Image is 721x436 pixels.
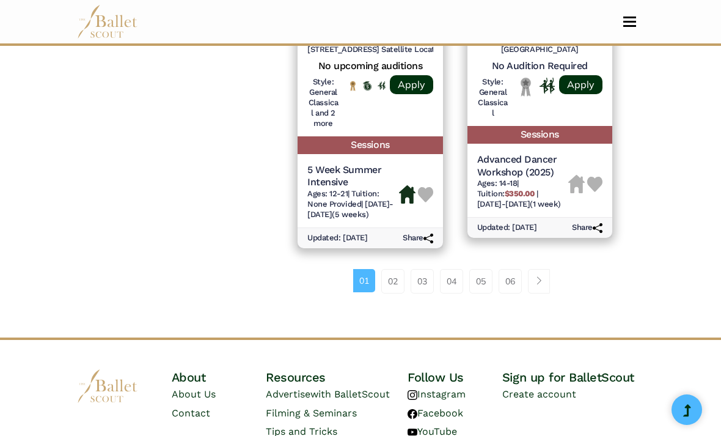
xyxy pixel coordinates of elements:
h4: Follow Us [408,369,502,385]
a: Contact [172,407,210,419]
img: National [349,81,357,91]
img: In Person [540,78,555,94]
a: Apply [390,75,433,94]
h4: Sign up for BalletScout [502,369,644,385]
h6: Style: General Classical [477,77,508,119]
span: Tuition: None Provided [307,189,379,209]
h6: | | [307,189,398,220]
h6: Share [572,223,602,233]
h4: Resources [266,369,408,385]
a: Create account [502,388,576,400]
span: [DATE]-[DATE] (1 week) [477,199,561,209]
h5: No Audition Required [477,60,602,73]
a: Facebook [408,407,463,419]
h5: 5 Week Summer Intensive [307,164,398,190]
a: Apply [559,75,602,94]
h6: [STREET_ADDRESS] Satellite Location: [STREET_ADDRESS] [307,45,433,55]
img: facebook logo [408,409,417,419]
h6: Updated: [DATE] [477,223,537,233]
a: About Us [172,388,216,400]
h6: | | [477,179,568,210]
a: Instagram [408,388,466,400]
img: Housing Unavailable [568,175,585,193]
span: with BalletScout [310,388,390,400]
span: Ages: 12-21 [307,189,348,198]
a: 02 [381,269,404,294]
span: Ages: 14-18 [477,179,518,188]
h6: Share [403,233,433,243]
span: [DATE]-[DATE] (5 weeks) [307,199,393,219]
img: Housing Available [399,185,415,204]
h6: [GEOGRAPHIC_DATA] [477,45,602,55]
img: logo [77,369,138,403]
a: 01 [353,269,375,292]
a: 04 [440,269,463,294]
h5: No upcoming auditions [307,60,433,73]
nav: Page navigation example [353,269,557,294]
img: Offers Scholarship [363,81,371,91]
a: 06 [499,269,522,294]
h5: Sessions [298,136,442,154]
a: 03 [411,269,434,294]
h6: Updated: [DATE] [307,233,367,243]
img: Heart [587,177,602,192]
img: In Person [378,81,386,90]
h5: Advanced Dancer Workshop (2025) [477,153,568,179]
img: Local [518,77,533,96]
button: Toggle navigation [615,16,644,28]
a: Filming & Seminars [266,407,357,419]
span: Tuition: [477,189,536,198]
h6: Style: General Classical and 2 more [307,77,339,129]
h5: Sessions [467,126,612,144]
img: instagram logo [408,390,417,400]
img: Heart [418,187,433,202]
a: 05 [469,269,492,294]
a: Advertisewith BalletScout [266,388,390,400]
b: $350.00 [505,189,535,198]
h4: About [172,369,266,385]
